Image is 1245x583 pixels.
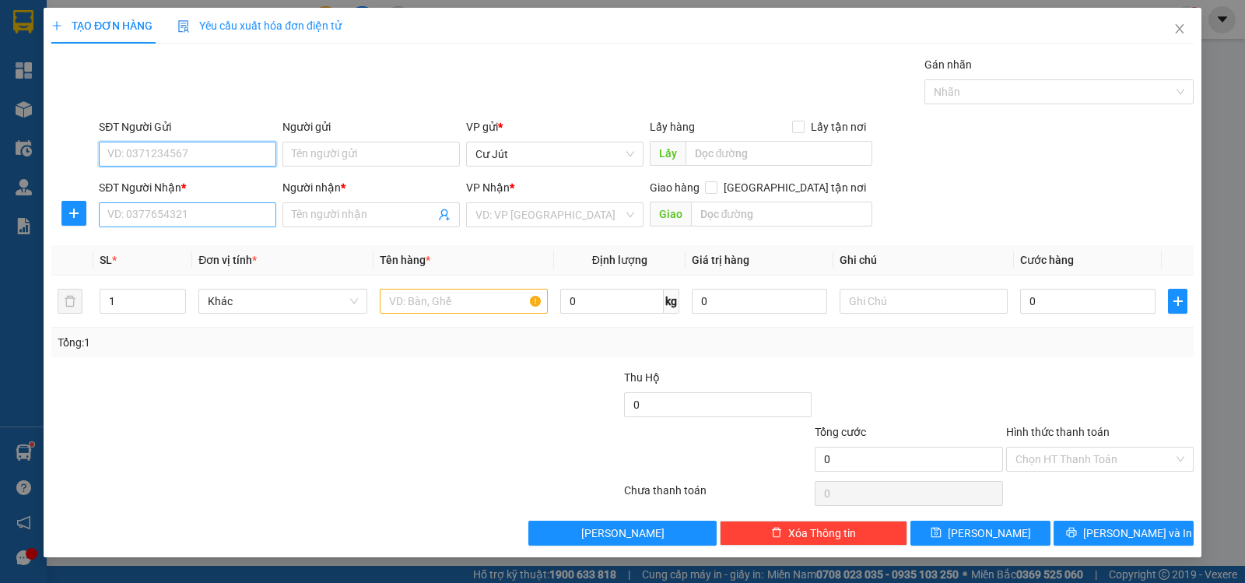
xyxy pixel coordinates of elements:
[99,179,276,196] div: SĐT Người Nhận
[1054,521,1194,546] button: printer[PERSON_NAME] và In
[282,118,460,135] div: Người gửi
[380,289,548,314] input: VD: Bàn, Ghế
[720,521,907,546] button: deleteXóa Thông tin
[101,13,259,69] div: Dãy 4-B15 bến xe [GEOGRAPHIC_DATA]
[208,290,357,313] span: Khác
[58,334,482,351] div: Tổng: 1
[650,141,686,166] span: Lấy
[691,202,873,227] input: Dọc đường
[100,254,112,266] span: SL
[1168,289,1187,314] button: plus
[1083,525,1192,542] span: [PERSON_NAME] và In
[910,521,1050,546] button: save[PERSON_NAME]
[650,181,700,194] span: Giao hàng
[717,179,872,196] span: [GEOGRAPHIC_DATA] tận nơi
[692,254,749,266] span: Giá trị hàng
[650,121,695,133] span: Lấy hàng
[833,245,1014,276] th: Ghi chú
[948,525,1031,542] span: [PERSON_NAME]
[840,289,1008,314] input: Ghi Chú
[931,527,942,539] span: save
[1158,8,1201,51] button: Close
[805,118,872,135] span: Lấy tận nơi
[788,525,856,542] span: Xóa Thông tin
[622,482,813,509] div: Chưa thanh toán
[1169,295,1187,307] span: plus
[592,254,647,266] span: Định lượng
[51,20,62,31] span: plus
[1173,23,1186,35] span: close
[924,58,972,71] label: Gán nhãn
[466,181,510,194] span: VP Nhận
[13,13,90,32] div: Cư Jút
[101,69,259,88] div: HẰNG
[177,20,190,33] img: icon
[528,521,716,546] button: [PERSON_NAME]
[1020,254,1074,266] span: Cước hàng
[692,289,827,314] input: 0
[438,209,451,221] span: user-add
[61,201,86,226] button: plus
[475,142,634,166] span: Cư Jút
[771,527,782,539] span: delete
[1006,426,1110,438] label: Hình thức thanh toán
[282,179,460,196] div: Người nhận
[58,289,82,314] button: delete
[198,254,257,266] span: Đơn vị tính
[650,202,691,227] span: Giao
[177,19,342,32] span: Yêu cầu xuất hóa đơn điện tử
[581,525,665,542] span: [PERSON_NAME]
[1066,527,1077,539] span: printer
[62,207,86,220] span: plus
[101,15,139,31] span: Nhận:
[686,141,873,166] input: Dọc đường
[101,88,259,110] div: 0935801032
[13,15,37,31] span: Gửi:
[51,19,153,32] span: TẠO ĐƠN HÀNG
[624,371,660,384] span: Thu Hộ
[380,254,430,266] span: Tên hàng
[664,289,679,314] span: kg
[815,426,866,438] span: Tổng cước
[466,118,644,135] div: VP gửi
[99,118,276,135] div: SĐT Người Gửi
